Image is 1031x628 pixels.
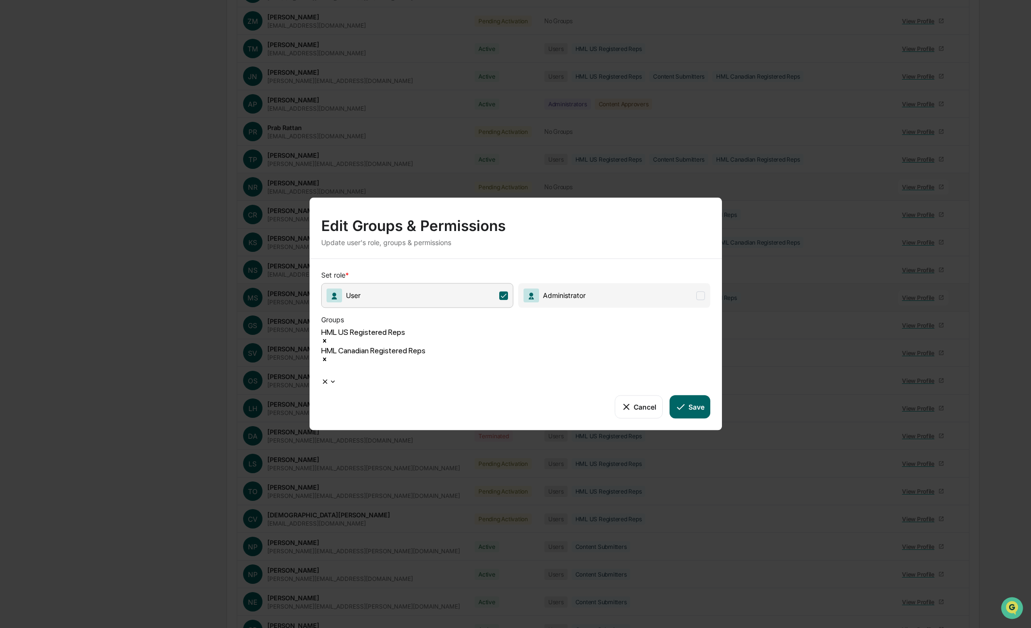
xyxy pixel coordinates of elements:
div: We're available if you need us! [33,84,123,92]
a: 🖐️Preclearance [6,118,66,136]
div: HML Canadian Registered Reps [321,346,710,355]
a: 🗄️Attestations [66,118,124,136]
div: 🗄️ [70,123,78,131]
span: Administrator [539,291,586,299]
div: Update user's role, groups & permissions [321,238,710,247]
span: Attestations [80,122,120,132]
input: Clear [25,44,160,54]
a: 🔎Data Lookup [6,137,65,154]
img: User Icon [327,288,342,302]
p: How can we help? [10,20,177,36]
button: Cancel [615,395,663,418]
a: Powered byPylon [68,164,117,172]
span: Preclearance [19,122,63,132]
img: 1746055101610-c473b297-6a78-478c-a979-82029cc54cd1 [10,74,27,92]
span: Pylon [97,165,117,172]
div: HML US Registered Reps [321,328,710,337]
button: Save [670,395,710,418]
span: Set role [321,271,345,283]
button: Start new chat [165,77,177,89]
div: Start new chat [33,74,159,84]
div: 🖐️ [10,123,17,131]
div: Remove HML US Registered Reps [321,337,710,346]
span: Data Lookup [19,141,61,150]
iframe: Open customer support [1000,596,1026,622]
div: Groups [321,308,632,328]
div: 🔎 [10,142,17,149]
img: Administrator Icon [524,288,539,302]
div: Edit Groups & Permissions [321,209,710,234]
div: Remove HML Canadian Registered Reps [321,355,710,364]
span: User [342,291,360,299]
